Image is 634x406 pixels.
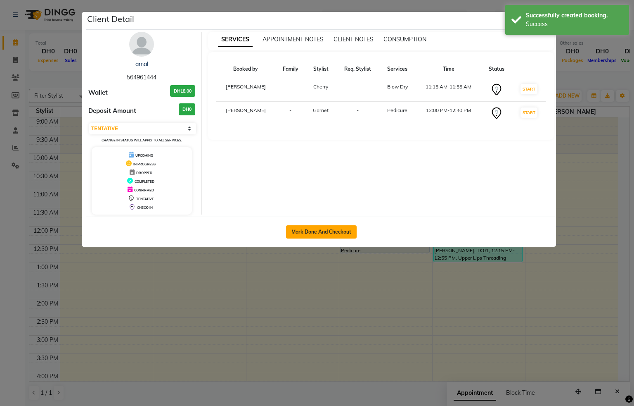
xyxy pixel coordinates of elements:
[133,162,156,166] span: IN PROGRESS
[313,107,329,113] span: Garnet
[482,60,512,78] th: Status
[135,60,148,68] a: amal
[313,84,328,90] span: Cherry
[263,36,324,43] span: APPOINTMENT NOTES
[336,60,379,78] th: Req. Stylist
[179,103,195,115] h3: DH0
[379,60,416,78] th: Services
[88,106,136,116] span: Deposit Amount
[102,138,182,142] small: Change in status will apply to all services.
[127,74,156,81] span: 564961444
[383,36,426,43] span: CONSUMPTION
[129,32,154,57] img: avatar
[216,102,275,125] td: [PERSON_NAME]
[87,13,134,25] h5: Client Detail
[336,102,379,125] td: -
[216,78,275,102] td: [PERSON_NAME]
[275,102,305,125] td: -
[526,20,623,29] div: Success
[336,78,379,102] td: -
[218,32,253,47] span: SERVICES
[136,197,154,201] span: TENTATIVE
[216,60,275,78] th: Booked by
[275,60,305,78] th: Family
[384,83,411,91] div: Blow Dry
[416,78,482,102] td: 11:15 AM-11:55 AM
[135,153,153,158] span: UPCOMING
[416,102,482,125] td: 12:00 PM-12:40 PM
[520,107,537,118] button: START
[286,225,357,239] button: Mark Done And Checkout
[520,84,537,94] button: START
[416,60,482,78] th: Time
[135,179,154,184] span: COMPLETED
[384,107,411,114] div: Pedicure
[137,205,153,210] span: CHECK-IN
[526,11,623,20] div: Successfully created booking.
[275,78,305,102] td: -
[88,88,108,98] span: Wallet
[305,60,336,78] th: Stylist
[134,188,154,192] span: CONFIRMED
[136,171,152,175] span: DROPPED
[170,85,195,97] h3: DH18.00
[334,36,374,43] span: CLIENT NOTES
